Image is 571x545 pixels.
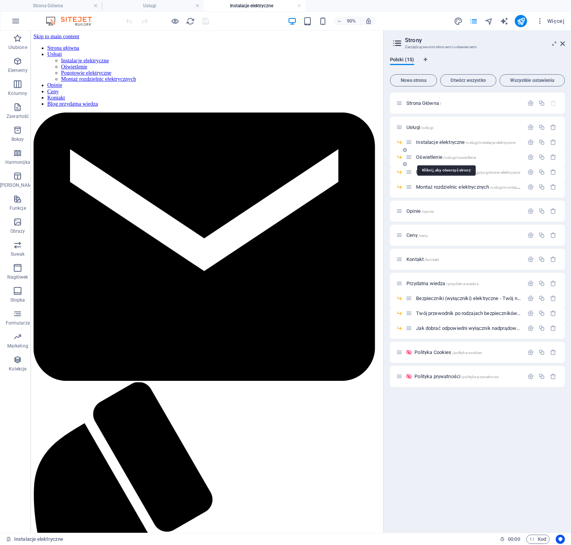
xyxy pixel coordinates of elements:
span: Nowa strona [393,78,434,83]
span: /uslugi [421,126,433,130]
span: Kliknij, aby otworzyć stronę [406,208,434,214]
button: Kod [526,535,550,544]
div: Montaż rozdzielnic elektrycznych/uslugi/montaz-rozdzielnic-elektrycznych [414,184,524,189]
div: Strony startowej nie można usunąć [550,100,556,106]
button: Kliknij tutaj, aby wyjść z trybu podglądu i kontynuować edycję [170,16,179,26]
div: Duplikuj [538,184,545,190]
div: Ustawienia [527,154,534,160]
span: Kliknij, aby otworzyć stronę [406,232,428,238]
div: Ustawienia [527,208,534,214]
div: Duplikuj [538,100,545,106]
div: Twój przewodnik po rodzajach bezpieczników elektrycznych [414,311,524,316]
div: Polityka prywatności/polityka-prywatnosci [412,374,524,379]
button: Więcej [533,15,568,27]
p: Elementy [8,67,28,73]
span: Instalacje elektryczne [416,139,516,145]
div: Usuń [550,139,556,145]
a: Skip to main content [3,3,54,10]
i: Opublikuj [517,17,525,26]
div: Usuń [550,295,556,302]
span: /polityka-prywatnosci [461,375,499,379]
div: Ustawienia [527,325,534,331]
div: Usuń [550,124,556,131]
div: Duplikuj [538,169,545,175]
button: pages [469,16,478,26]
h4: Usługi [102,2,204,10]
div: Instalacje elektryczne/uslugi/instalacje-elektryczne [414,140,524,145]
span: Kliknij, aby otworzyć stronę [406,100,441,106]
p: Zawartość [7,113,29,119]
button: navigator [484,16,493,26]
p: Boksy [11,136,24,142]
span: /opinie [421,209,434,214]
div: Ustawienia [527,310,534,317]
div: Ustawienia [527,169,534,175]
button: Usercentrics [556,535,565,544]
i: Przeładuj stronę [186,17,195,26]
div: Zakładki językowe [390,57,565,71]
div: Ceny/ceny [404,233,524,238]
i: Po zmianie rozmiaru automatycznie dostosowuje poziom powiększenia do wybranego urządzenia. [365,18,372,24]
p: Formularze [6,320,30,326]
p: Nagłówek [7,274,28,280]
button: 90% [334,16,361,26]
h6: Czas sesji [500,535,520,544]
h4: Instalacje elektryczne [204,2,305,10]
span: / [440,101,441,106]
span: Pogotowie elektryczne [416,169,520,175]
span: Przydatna wiedza [406,281,478,286]
div: Usuń [550,232,556,238]
div: Bezpieczniki (wyłączniki) elektryczne - Twój niewidzialny strażnik [414,296,524,301]
div: Usuń [550,184,556,190]
a: Kliknij, aby anulować zaznaczenie. Kliknij dwukrotnie, aby otworzyć Strony [6,535,63,544]
i: Projekt (Ctrl+Alt+Y) [454,17,463,26]
div: Usługi/uslugi [404,125,524,130]
div: Duplikuj [538,295,545,302]
div: Usuń [550,154,556,160]
div: Opinie/opinie [404,209,524,214]
p: Ulubione [8,44,27,51]
div: Usuń [550,208,556,214]
span: Oświetlenie [416,154,476,160]
button: Otwórz wszystko [440,74,496,86]
i: AI Writer [500,17,509,26]
span: Polski (15) [390,55,414,66]
div: Ustawienia [527,184,534,190]
div: Duplikuj [538,256,545,263]
span: /uslugi/pogotowie-elektryczne [467,170,520,175]
div: Usuń [550,349,556,356]
button: design [454,16,463,26]
img: Editor Logo [44,16,101,26]
div: Usuń [550,310,556,317]
div: Ustawienia [527,295,534,302]
span: /polityka-cookies [452,351,482,355]
span: /ceny [418,233,428,238]
div: Ustawienia [527,124,534,131]
i: Nawigator [485,17,493,26]
p: Harmonijka [5,159,30,165]
span: 00 00 [508,535,520,544]
span: Kliknij, aby otworzyć stronę [414,349,482,355]
div: Usuń [550,373,556,380]
div: Duplikuj [538,124,545,131]
button: reload [186,16,195,26]
div: Jak dobrać odpowiedni wyłącznik nadprądowy do urządzeń? [414,326,524,331]
div: Usuń [550,169,556,175]
div: Ustawienia [527,256,534,263]
div: Duplikuj [538,232,545,238]
div: Polityka Cookies/polityka-cookies [412,350,524,355]
button: publish [515,15,527,27]
span: /uslugi/instalacje-elektryczne [465,140,516,145]
p: Stopka [10,297,25,303]
div: Duplikuj [538,373,545,380]
div: Strona Główna/ [404,101,524,106]
button: text_generator [499,16,509,26]
div: Duplikuj [538,154,545,160]
span: /kontakt [424,258,439,262]
span: /uslugi/montaz-rozdzielnic-elektrycznych [490,185,562,189]
div: Oświetlenie/uslugi/oswietlenie [414,155,524,160]
h3: Zarządzaj swoimi stronami i ustawieniami [405,44,550,51]
div: Usuń [550,280,556,287]
span: Wszystkie ustawienia [503,78,561,83]
div: Duplikuj [538,325,545,331]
